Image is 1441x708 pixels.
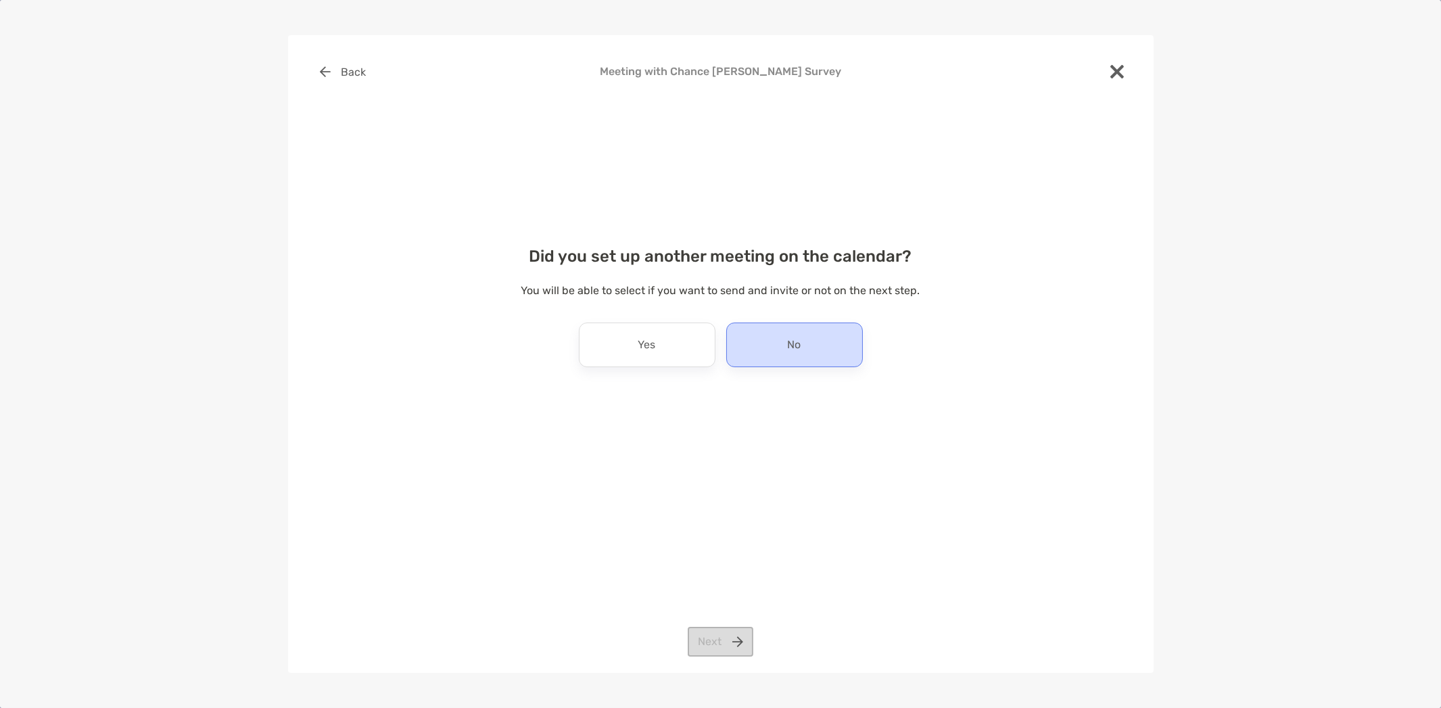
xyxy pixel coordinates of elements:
[310,57,377,87] button: Back
[310,282,1132,299] p: You will be able to select if you want to send and invite or not on the next step.
[310,65,1132,78] h4: Meeting with Chance [PERSON_NAME] Survey
[788,334,801,356] p: No
[1110,65,1124,78] img: close modal
[320,66,331,77] img: button icon
[638,334,656,356] p: Yes
[310,247,1132,266] h4: Did you set up another meeting on the calendar?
